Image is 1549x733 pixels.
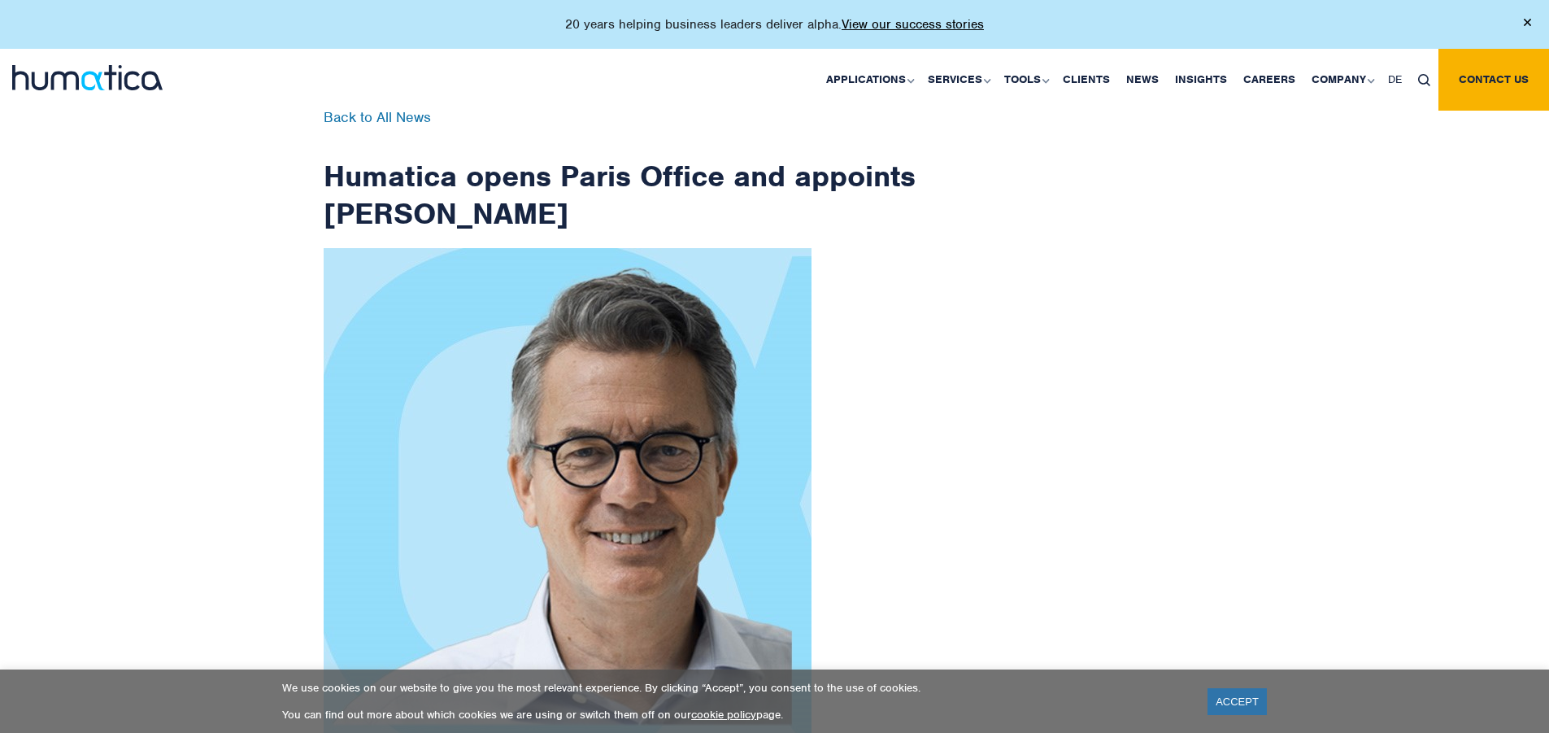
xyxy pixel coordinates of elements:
a: Tools [996,49,1055,111]
a: DE [1380,49,1410,111]
a: ACCEPT [1207,688,1267,715]
a: Applications [818,49,920,111]
h1: Humatica opens Paris Office and appoints [PERSON_NAME] [324,111,917,232]
img: logo [12,65,163,90]
p: We use cookies on our website to give you the most relevant experience. By clicking “Accept”, you... [282,681,1187,695]
p: 20 years helping business leaders deliver alpha. [565,16,984,33]
a: News [1118,49,1167,111]
a: Contact us [1438,49,1549,111]
a: Company [1303,49,1380,111]
a: Careers [1235,49,1303,111]
a: Clients [1055,49,1118,111]
a: cookie policy [691,708,756,722]
a: View our success stories [842,16,984,33]
p: You can find out more about which cookies we are using or switch them off on our page. [282,708,1187,722]
a: Services [920,49,996,111]
span: DE [1388,72,1402,86]
img: search_icon [1418,74,1430,86]
a: Back to All News [324,108,431,126]
a: Insights [1167,49,1235,111]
